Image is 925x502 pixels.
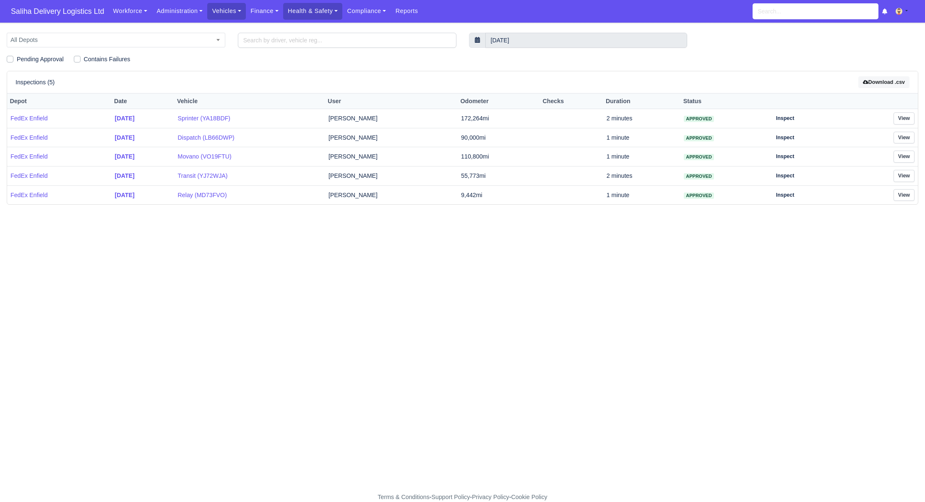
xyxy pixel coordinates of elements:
a: Transit (YJ72WJA) [178,171,322,181]
strong: [DATE] [115,115,135,122]
td: 1 minute [603,128,681,147]
span: approved [684,116,714,122]
a: Reports [391,3,422,19]
td: [PERSON_NAME] [325,147,458,166]
a: [DATE] [115,171,171,181]
a: Support Policy [432,494,470,500]
a: [DATE] [115,114,171,123]
a: Cookie Policy [511,494,547,500]
td: [PERSON_NAME] [325,166,458,186]
th: Duration [603,94,681,109]
th: Vehicle [175,94,325,109]
a: Workforce [108,3,152,19]
a: Administration [152,3,207,19]
th: User [325,94,458,109]
th: Odometer [458,94,540,109]
button: Download .csv [858,76,909,88]
td: 2 minutes [603,166,681,186]
label: Pending Approval [17,55,64,64]
span: approved [684,192,714,199]
a: Inspect [771,132,799,144]
a: View [894,189,915,201]
a: Inspect [771,189,799,201]
a: Compliance [342,3,391,19]
a: Privacy Policy [472,494,509,500]
th: Date [112,94,175,109]
a: FedEx Enfield [10,152,108,161]
th: Checks [540,94,603,109]
strong: [DATE] [115,192,135,198]
td: 55,773mi [458,166,540,186]
th: Status [680,94,768,109]
a: FedEx Enfield [10,190,108,200]
th: Depot [7,94,112,109]
td: 2 minutes [603,109,681,128]
td: 1 minute [603,147,681,166]
strong: [DATE] [115,153,135,160]
strong: [DATE] [115,134,135,141]
a: Inspect [771,170,799,182]
a: View [894,132,915,144]
a: View [894,170,915,182]
span: approved [684,154,714,160]
td: 1 minute [603,185,681,204]
span: approved [684,135,714,141]
span: All Depots [7,35,225,45]
td: [PERSON_NAME] [325,185,458,204]
a: Relay (MD73FVO) [178,190,322,200]
td: 172,264mi [458,109,540,128]
a: [DATE] [115,152,171,161]
a: Sprinter (YA18BDF) [178,114,322,123]
a: Finance [246,3,283,19]
a: Terms & Conditions [378,494,429,500]
td: 90,000mi [458,128,540,147]
td: 110,800mi [458,147,540,166]
a: [DATE] [115,190,171,200]
a: Saliha Delivery Logistics Ltd [7,3,108,20]
a: View [894,112,915,125]
div: - - - [224,492,702,502]
a: FedEx Enfield [10,133,108,143]
a: Dispatch (LB66DWP) [178,133,322,143]
a: FedEx Enfield [10,171,108,181]
h6: Inspections (5) [16,79,55,86]
strong: [DATE] [115,172,135,179]
a: Vehicles [207,3,246,19]
a: FedEx Enfield [10,114,108,123]
a: Inspect [771,151,799,163]
iframe: Chat Widget [774,405,925,502]
a: Health & Safety [283,3,343,19]
input: Search by driver, vehicle reg... [238,33,456,48]
td: 9,442mi [458,185,540,204]
td: [PERSON_NAME] [325,109,458,128]
a: Movano (VO19FTU) [178,152,322,161]
label: Contains Failures [84,55,130,64]
span: approved [684,173,714,179]
input: Search... [753,3,878,19]
td: [PERSON_NAME] [325,128,458,147]
a: [DATE] [115,133,171,143]
a: Inspect [771,112,799,125]
a: View [894,151,915,163]
span: All Depots [7,33,225,47]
